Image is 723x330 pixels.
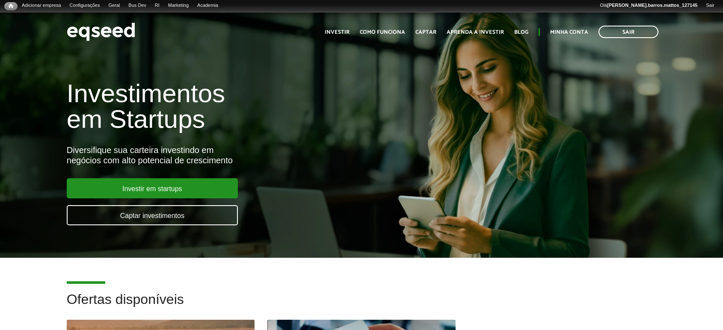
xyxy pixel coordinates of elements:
[325,29,350,35] a: Investir
[599,26,658,38] a: Sair
[65,2,104,9] a: Configurações
[596,2,702,9] a: Olá[PERSON_NAME].barros.mattos_127145
[67,81,415,132] h1: Investimentos em Startups
[607,3,697,8] strong: [PERSON_NAME].barros.mattos_127145
[67,145,415,165] div: Diversifique sua carteira investindo em negócios com alto potencial de crescimento
[550,29,588,35] a: Minha conta
[18,2,65,9] a: Adicionar empresa
[702,2,719,9] a: Sair
[360,29,405,35] a: Como funciona
[447,29,504,35] a: Aprenda a investir
[193,2,222,9] a: Academia
[67,205,238,225] a: Captar investimentos
[124,2,151,9] a: Bus Dev
[67,292,656,320] h2: Ofertas disponíveis
[9,3,13,9] span: Início
[104,2,124,9] a: Geral
[67,178,238,198] a: Investir em startups
[4,2,18,10] a: Início
[151,2,164,9] a: RI
[514,29,528,35] a: Blog
[67,21,135,43] img: EqSeed
[164,2,193,9] a: Marketing
[415,29,436,35] a: Captar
